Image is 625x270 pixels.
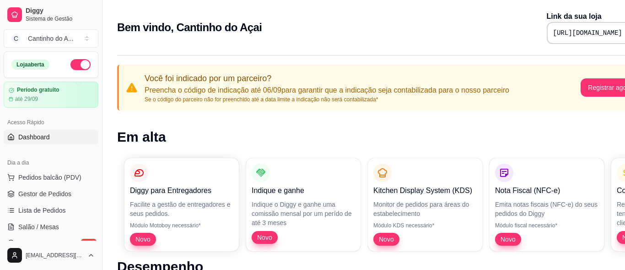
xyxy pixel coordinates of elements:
[4,130,98,144] a: Dashboard
[373,200,477,218] p: Monitor de pedidos para áreas do estabelecimento
[26,15,95,22] span: Sistema de Gestão
[4,155,98,170] div: Dia a dia
[495,185,598,196] p: Nota Fiscal (NFC-e)
[145,72,509,85] p: Você foi indicado por um parceiro?
[130,200,233,218] p: Facilite a gestão de entregadores e seus pedidos.
[26,252,84,259] span: [EMAIL_ADDRESS][DOMAIN_NAME]
[490,158,604,251] button: Nota Fiscal (NFC-e)Emita notas fiscais (NFC-e) do seus pedidos do DiggyMódulo fiscal necessário*Novo
[11,60,49,70] div: Loja aberta
[4,4,98,26] a: DiggySistema de Gestão
[495,222,598,229] p: Módulo fiscal necessário*
[26,7,95,15] span: Diggy
[18,132,50,142] span: Dashboard
[4,220,98,234] a: Salão / Mesas
[373,222,477,229] p: Módulo KDS necessário*
[130,222,233,229] p: Módulo Motoboy necessário*
[553,28,622,38] pre: [URL][DOMAIN_NAME]
[117,20,262,35] h2: Bem vindo, Cantinho do Açai
[18,239,46,248] span: Diggy Bot
[4,82,98,108] a: Período gratuitoaté 29/09
[4,244,98,266] button: [EMAIL_ADDRESS][DOMAIN_NAME]
[368,158,482,251] button: Kitchen Display System (KDS)Monitor de pedidos para áreas do estabelecimentoMódulo KDS necessário...
[4,187,98,201] a: Gestor de Pedidos
[18,222,59,231] span: Salão / Mesas
[375,235,398,244] span: Novo
[495,200,598,218] p: Emita notas fiscais (NFC-e) do seus pedidos do Diggy
[252,200,355,227] p: Indique o Diggy e ganhe uma comissão mensal por um perído de até 3 meses
[4,29,98,48] button: Select a team
[18,189,71,198] span: Gestor de Pedidos
[253,233,276,242] span: Novo
[4,115,98,130] div: Acesso Rápido
[252,185,355,196] p: Indique e ganhe
[17,87,59,94] article: Período gratuito
[373,185,477,196] p: Kitchen Display System (KDS)
[124,158,239,251] button: Diggy para EntregadoresFacilite a gestão de entregadores e seus pedidos.Módulo Motoboy necessário...
[15,95,38,103] article: até 29/09
[145,85,509,96] p: Preencha o código de indicação até 06/09 para garantir que a indicação seja contabilizada para o ...
[4,203,98,218] a: Lista de Pedidos
[4,170,98,185] button: Pedidos balcão (PDV)
[130,185,233,196] p: Diggy para Entregadores
[11,34,21,43] span: C
[28,34,74,43] div: Cantinho do A ...
[145,96,509,103] p: Se o código do parceiro não for preenchido até a data limite a indicação não será contabilizada*
[497,235,519,244] span: Novo
[246,158,361,251] button: Indique e ganheIndique o Diggy e ganhe uma comissão mensal por um perído de até 3 mesesNovo
[4,236,98,251] a: Diggy Botnovo
[70,59,91,70] button: Alterar Status
[18,173,81,182] span: Pedidos balcão (PDV)
[132,235,154,244] span: Novo
[18,206,66,215] span: Lista de Pedidos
